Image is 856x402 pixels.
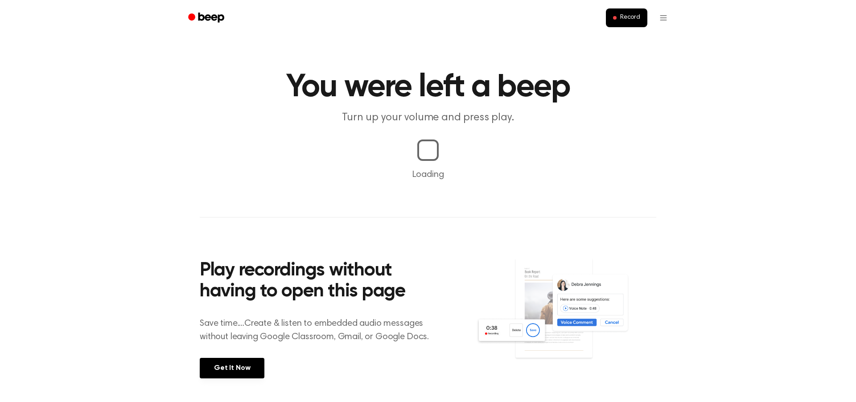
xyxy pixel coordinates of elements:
[11,168,845,181] p: Loading
[200,71,656,103] h1: You were left a beep
[200,260,440,303] h2: Play recordings without having to open this page
[476,258,656,377] img: Voice Comments on Docs and Recording Widget
[200,358,264,378] a: Get It Now
[200,317,440,344] p: Save time....Create & listen to embedded audio messages without leaving Google Classroom, Gmail, ...
[257,111,599,125] p: Turn up your volume and press play.
[620,14,640,22] span: Record
[653,7,674,29] button: Open menu
[606,8,647,27] button: Record
[182,9,232,27] a: Beep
